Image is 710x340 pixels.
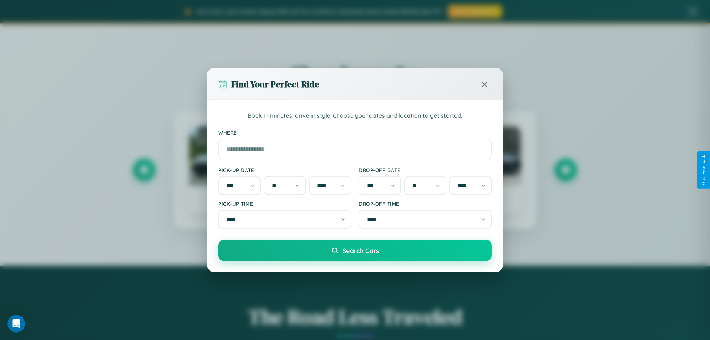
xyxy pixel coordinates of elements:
[218,201,351,207] label: Pick-up Time
[218,167,351,173] label: Pick-up Date
[218,129,492,136] label: Where
[359,167,492,173] label: Drop-off Date
[359,201,492,207] label: Drop-off Time
[218,111,492,121] p: Book in minutes, drive in style. Choose your dates and location to get started.
[342,246,379,255] span: Search Cars
[218,240,492,261] button: Search Cars
[231,78,319,90] h3: Find Your Perfect Ride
